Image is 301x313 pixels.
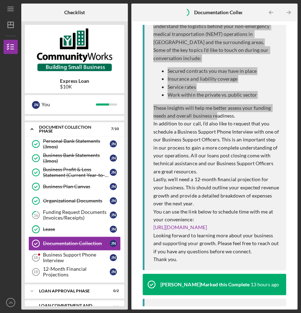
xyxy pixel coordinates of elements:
div: J N [110,183,117,190]
div: Business Profit & Loss Statement (Current Year-to-Date) [43,167,110,178]
div: J N [110,254,117,261]
b: Documentation Collection [194,10,252,15]
a: Business Plan CanvasJN [28,179,121,194]
div: J N [32,101,40,109]
img: Product logo [25,28,124,71]
div: J N [110,268,117,275]
div: J N [110,155,117,162]
b: Checklist [64,10,85,15]
p: These insights will help me better assess your funding needs and overall business readiness. [153,104,279,120]
time: 2025-08-21 18:32 [250,281,279,287]
a: Documentation CollectionJN [28,236,121,250]
button: JN [4,295,18,309]
div: You [42,98,96,110]
p: Some of the key topics I’d like to touch on during our conversation include: [153,46,279,62]
div: J N [110,240,117,247]
a: 18Business Support Phone InterviewJN [28,250,121,265]
div: 7 / 10 [106,127,119,131]
a: Business Profit & Loss Statement (Current Year-to-Date)JN [28,165,121,179]
div: J N [110,140,117,147]
tspan: 18 [33,255,38,260]
div: J N [110,197,117,204]
text: JN [9,301,13,304]
div: J N [110,211,117,218]
p: Insurance and liability coverage [168,75,279,83]
p: Secured contracts you may have in place [168,67,279,75]
p: Service rates [168,83,279,91]
p: Looking forward to learning more about your business and supporting your growth. Please feel free... [153,231,279,255]
p: Lastly, we’ll need a 12-month financial projection for your business. This should outline your ex... [153,176,279,207]
div: 0 / 2 [106,289,119,293]
a: Organizational DocumentsJN [28,194,121,208]
p: You can use the link below to schedule time with me at your convenience: [153,207,279,231]
div: $10K [60,84,89,90]
div: Personal Bank Statements (3mos) [43,138,110,150]
div: Business Plan Canvas [43,184,110,189]
div: Organizational Documents [43,198,110,204]
div: [PERSON_NAME] [153,306,193,311]
a: 16Funding Request Documents (Invoices/Receipts)JN [28,208,121,222]
div: Loan Commitment and Closing Phase [39,303,101,311]
div: [PERSON_NAME] Marked this Complete [160,281,249,287]
div: Funding Request Documents (Invoices/Receipts) [43,209,110,221]
div: 0 / 6 [106,305,119,309]
div: Lease [43,226,110,232]
div: Loan Approval Phase [39,289,101,293]
a: Personal Bank Statements (3mos)JN [28,137,121,151]
a: 1912-Month Financial ProjectionsJN [28,265,121,279]
div: Documentation Collection [43,241,110,246]
p: Work within the private vs. public sector [168,91,279,99]
b: Express Loan [60,78,89,84]
tspan: 16 [34,213,38,217]
div: J N [110,226,117,233]
div: Business Bank Statements (3mos) [43,152,110,164]
p: I’d like to invite you to schedule a call with me next week so we can dive deeper into your busin... [153,6,279,46]
p: Thank you. [153,255,279,263]
div: 12-Month Financial Projections [43,266,110,277]
p: In addition to our call, I’d also like to request that you schedule a Business Support Phone Inte... [153,120,279,176]
div: Document Collection Phase [39,125,101,133]
tspan: 19 [33,270,38,274]
div: Business Support Phone Interview [43,252,110,263]
a: Business Bank Statements (3mos)JN [28,151,121,165]
a: [URL][DOMAIN_NAME] [153,224,207,230]
a: LeaseJN [28,222,121,236]
div: J N [110,169,117,176]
